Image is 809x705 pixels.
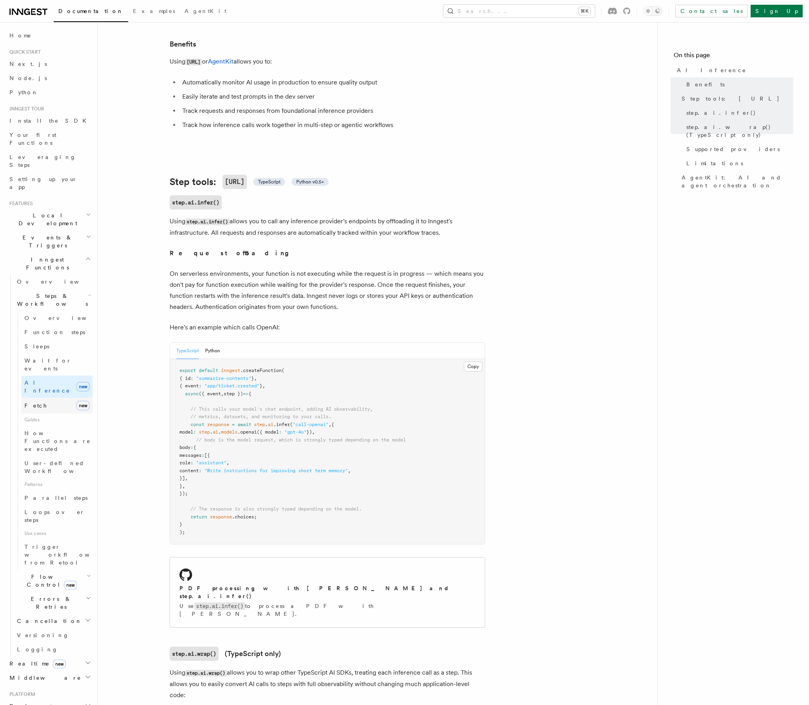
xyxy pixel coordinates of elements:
[176,343,199,359] button: TypeScript
[9,32,32,39] span: Home
[279,429,282,435] span: :
[257,429,279,435] span: ({ model
[180,77,485,88] li: Automatically monitor AI usage in production to ensure quality output
[208,58,234,65] a: AgentKit
[9,61,47,67] span: Next.js
[77,382,90,391] span: new
[682,95,780,103] span: Step tools: [URL]
[170,667,485,701] p: Using allows you to wrap other TypeScript AI SDKs, treating each inference call as a step. This a...
[312,429,315,435] span: ,
[213,429,218,435] span: ai
[179,368,196,373] span: export
[9,75,47,81] span: Node.js
[196,376,251,381] span: "summarize-contents"
[273,422,290,427] span: .infer
[232,422,235,427] span: =
[207,422,229,427] span: response
[674,63,793,77] a: AI Inference
[191,514,207,520] span: return
[199,368,218,373] span: default
[170,322,485,333] p: Here's an example which calls OpenAI:
[24,343,49,350] span: Sleeps
[21,376,93,398] a: AI Inferencenew
[222,175,247,189] code: [URL]
[6,106,44,112] span: Inngest tour
[204,468,348,473] span: "Write instructions for improving short term memory"
[185,219,230,225] code: step.ai.infer()
[6,691,35,698] span: Platform
[14,642,93,656] a: Logging
[191,414,331,419] span: // metrics, datasets, and monitoring to your calls.
[180,91,485,102] li: Easily iterate and test prompts in the dev server
[6,128,93,150] a: Your first Functions
[179,602,475,618] p: Use to process a PDF with [PERSON_NAME].
[678,170,793,193] a: AgentKit: AI and agent orchestration
[191,406,373,412] span: // This calls your model's chat endpoint, adding AI observability,
[237,429,257,435] span: .openai
[6,49,41,55] span: Quick start
[179,460,191,466] span: role
[6,252,93,275] button: Inngest Functions
[170,647,219,661] code: step.ai.wrap()
[182,483,185,489] span: ,
[24,315,106,321] span: Overview
[675,5,747,17] a: Contact sales
[6,71,93,85] a: Node.js
[6,150,93,172] a: Leveraging Steps
[24,402,47,409] span: Fetch
[224,391,243,396] span: step })
[443,5,595,17] button: Search...⌘K
[170,56,485,67] p: Using or allows you to:
[179,468,199,473] span: content
[179,475,185,481] span: }]
[21,456,93,478] a: User-defined Workflows
[683,120,793,142] a: step.ai.wrap() (TypeScript only)
[170,175,329,189] a: Step tools:[URL] TypeScript Python v0.5+
[179,383,199,389] span: { event
[199,383,202,389] span: :
[282,368,284,373] span: (
[21,413,93,426] span: Guides
[170,268,485,312] p: On serverless environments, your function is not executing while the request is in progress — whi...
[686,159,743,167] span: Limitations
[24,544,111,566] span: Trigger workflows from Retool
[17,632,69,638] span: Versioning
[6,211,86,227] span: Local Development
[6,674,81,682] span: Middleware
[202,453,204,458] span: :
[14,311,93,570] div: Steps & Workflows
[686,145,780,153] span: Supported providers
[133,8,175,14] span: Examples
[9,132,56,146] span: Your first Functions
[9,154,76,168] span: Leveraging Steps
[293,422,329,427] span: "call-openai"
[262,383,265,389] span: ,
[24,357,71,372] span: Wait for events
[218,429,221,435] span: .
[77,401,90,410] span: new
[185,475,188,481] span: ,
[21,527,93,540] span: Use cases
[268,422,273,427] span: ai
[170,216,485,238] p: Using allows you to call any inference provider's endpoints by offloading it to Inngest's infrast...
[678,92,793,106] a: Step tools: [URL]
[6,671,93,685] button: Middleware
[64,581,77,589] span: new
[6,208,93,230] button: Local Development
[14,570,93,592] button: Flow Controlnew
[179,529,185,535] span: );
[179,491,188,496] span: });
[179,445,191,450] span: body
[258,179,280,185] span: TypeScript
[579,7,590,15] kbd: ⌘K
[683,106,793,120] a: step.ai.infer()
[751,5,803,17] a: Sign Up
[14,628,93,642] a: Versioning
[265,422,268,427] span: .
[682,174,793,189] span: AgentKit: AI and agent orchestration
[6,200,33,207] span: Features
[6,85,93,99] a: Python
[232,514,257,520] span: .choices;
[21,353,93,376] a: Wait for events
[683,77,793,92] a: Benefits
